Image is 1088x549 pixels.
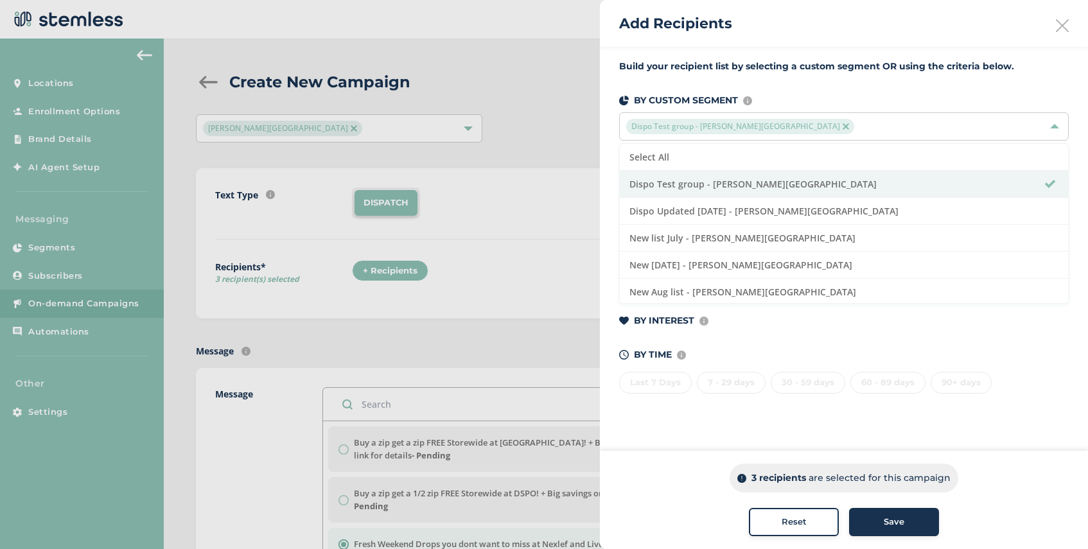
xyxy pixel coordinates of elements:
[626,119,854,134] span: Dispo Test group - [PERSON_NAME][GEOGRAPHIC_DATA]
[751,471,806,485] p: 3 recipients
[634,314,694,327] p: BY INTEREST
[620,144,1068,171] li: Select All
[749,508,839,536] button: Reset
[620,171,1068,198] li: Dispo Test group - [PERSON_NAME][GEOGRAPHIC_DATA]
[620,279,1068,306] li: New Aug list - [PERSON_NAME][GEOGRAPHIC_DATA]
[620,225,1068,252] li: New list July - [PERSON_NAME][GEOGRAPHIC_DATA]
[619,317,629,326] img: icon-heart-dark-29e6356f.svg
[737,474,746,483] img: icon-info-dark-48f6c5f3.svg
[620,198,1068,225] li: Dispo Updated [DATE] - [PERSON_NAME][GEOGRAPHIC_DATA]
[619,96,629,105] img: icon-segments-dark-074adb27.svg
[677,351,686,360] img: icon-info-236977d2.svg
[620,252,1068,279] li: New [DATE] - [PERSON_NAME][GEOGRAPHIC_DATA]
[884,516,904,528] span: Save
[809,471,951,485] p: are selected for this campaign
[743,96,752,105] img: icon-info-236977d2.svg
[619,60,1069,73] label: Build your recipient list by selecting a custom segment OR using the criteria below.
[1024,487,1088,549] iframe: Chat Widget
[849,508,939,536] button: Save
[634,348,672,362] p: BY TIME
[634,94,738,107] p: BY CUSTOM SEGMENT
[782,516,807,528] span: Reset
[699,317,708,326] img: icon-info-236977d2.svg
[843,123,849,130] img: icon-close-accent-8a337256.svg
[619,13,732,34] h2: Add Recipients
[619,350,629,360] img: icon-time-dark-e6b1183b.svg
